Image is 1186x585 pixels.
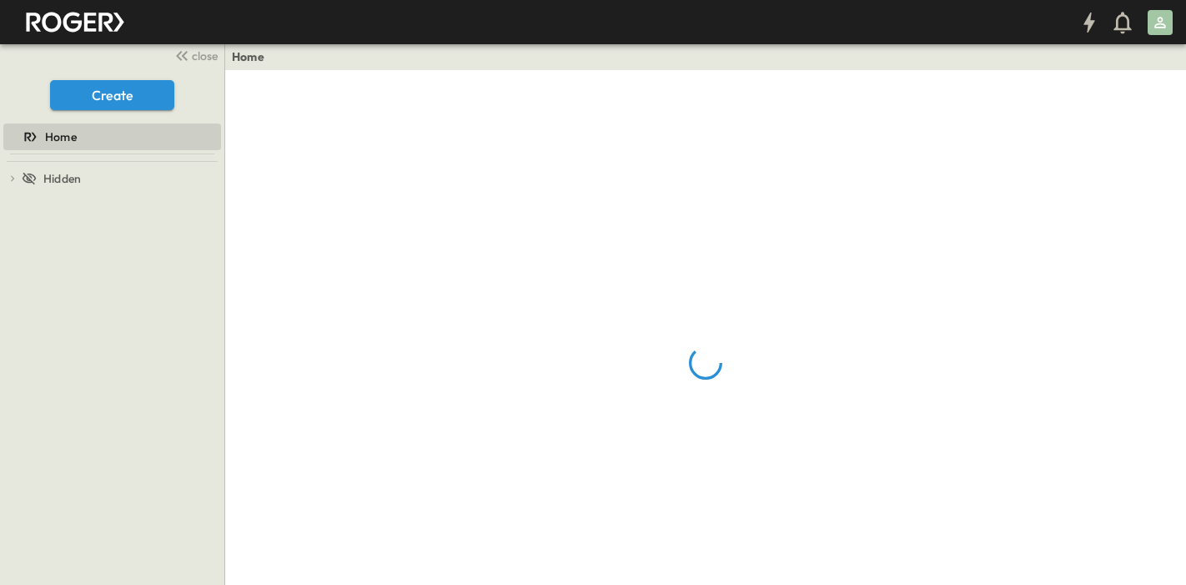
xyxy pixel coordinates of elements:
span: Hidden [43,170,81,187]
button: close [168,43,221,67]
button: Create [50,80,174,110]
nav: breadcrumbs [232,48,274,65]
a: Home [232,48,264,65]
a: Home [3,125,218,149]
span: Home [45,129,77,145]
span: close [192,48,218,64]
